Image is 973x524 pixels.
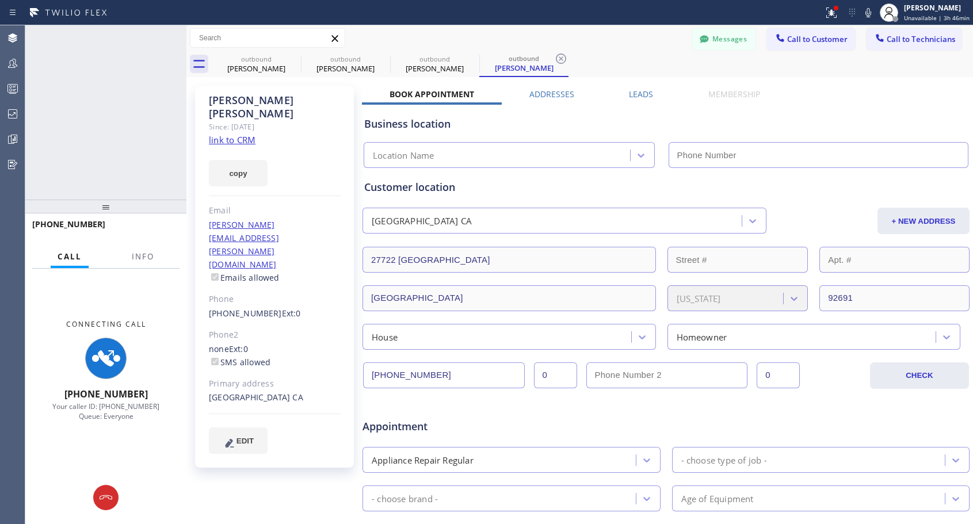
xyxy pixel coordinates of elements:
[391,55,478,63] div: outbound
[125,246,161,268] button: Info
[819,247,970,273] input: Apt. #
[190,29,345,47] input: Search
[282,308,301,319] span: Ext: 0
[363,247,656,273] input: Address
[372,330,398,343] div: House
[363,362,525,388] input: Phone Number
[708,89,760,100] label: Membership
[52,401,159,421] span: Your caller ID: [PHONE_NUMBER] Queue: Everyone
[391,63,478,74] div: [PERSON_NAME]
[692,28,755,50] button: Messages
[586,362,748,388] input: Phone Number 2
[209,219,279,270] a: [PERSON_NAME][EMAIL_ADDRESS][PERSON_NAME][DOMAIN_NAME]
[302,55,389,63] div: outbound
[819,285,970,311] input: ZIP
[213,55,300,63] div: outbound
[681,492,754,505] div: Age of Equipment
[211,273,219,281] input: Emails allowed
[302,51,389,77] div: Emily Ingram
[480,54,567,63] div: outbound
[391,51,478,77] div: Lynda Jacobs
[209,391,341,404] div: [GEOGRAPHIC_DATA] CA
[209,293,341,306] div: Phone
[534,362,577,388] input: Ext.
[681,453,767,466] div: - choose type of job -
[209,134,255,146] a: link to CRM
[667,247,808,273] input: Street #
[209,343,341,369] div: none
[213,63,300,74] div: [PERSON_NAME]
[229,343,248,354] span: Ext: 0
[904,3,970,13] div: [PERSON_NAME]
[302,63,389,74] div: [PERSON_NAME]
[51,246,89,268] button: Call
[372,215,472,228] div: [GEOGRAPHIC_DATA] CA
[867,28,961,50] button: Call to Technicians
[529,89,574,100] label: Addresses
[32,219,105,230] span: [PHONE_NUMBER]
[390,89,474,100] label: Book Appointment
[364,179,968,195] div: Customer location
[209,160,268,186] button: copy
[480,51,567,76] div: Lynda Jacobs
[373,149,434,162] div: Location Name
[66,319,146,329] span: Connecting Call
[209,357,270,368] label: SMS allowed
[787,34,848,44] span: Call to Customer
[58,251,82,262] span: Call
[132,251,154,262] span: Info
[860,5,876,21] button: Mute
[363,419,563,434] span: Appointment
[904,14,970,22] span: Unavailable | 3h 46min
[887,34,955,44] span: Call to Technicians
[372,492,438,505] div: - choose brand -
[372,453,474,466] div: Appliance Repair Regular
[767,28,855,50] button: Call to Customer
[209,377,341,391] div: Primary address
[629,89,653,100] label: Leads
[757,362,800,388] input: Ext. 2
[209,427,268,454] button: EDIT
[209,204,341,217] div: Email
[669,142,969,168] input: Phone Number
[64,388,148,400] span: [PHONE_NUMBER]
[236,437,254,445] span: EDIT
[877,208,970,234] button: + NEW ADDRESS
[209,272,280,283] label: Emails allowed
[209,308,282,319] a: [PHONE_NUMBER]
[870,362,969,389] button: CHECK
[93,485,119,510] button: Hang up
[209,120,341,133] div: Since: [DATE]
[211,358,219,365] input: SMS allowed
[209,94,341,120] div: [PERSON_NAME] [PERSON_NAME]
[209,328,341,342] div: Phone2
[677,330,727,343] div: Homeowner
[363,285,656,311] input: City
[480,63,567,73] div: [PERSON_NAME]
[213,51,300,77] div: Robert Ingle
[364,116,968,132] div: Business location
